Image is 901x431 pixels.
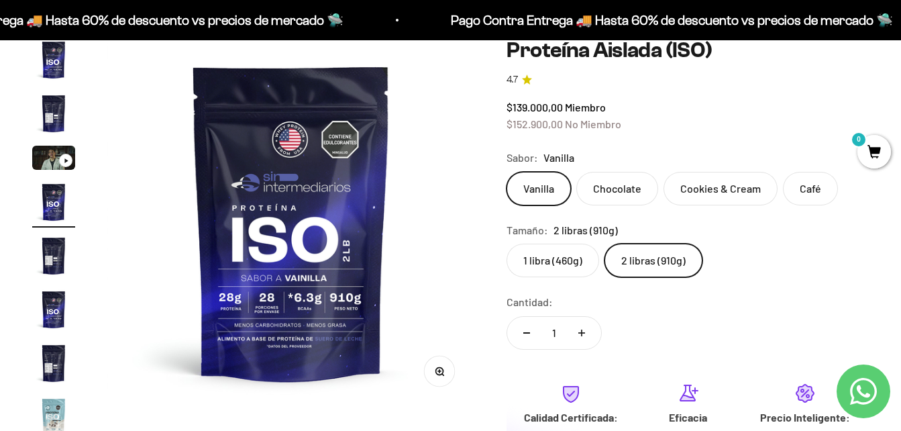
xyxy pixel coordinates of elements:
p: Pago Contra Entrega 🚚 Hasta 60% de descuento vs precios de mercado 🛸 [190,9,632,31]
mark: 0 [851,132,867,148]
button: Enviar [218,200,278,223]
button: Ir al artículo 2 [32,92,75,139]
img: Proteína Aislada (ISO) [32,38,75,81]
button: Ir al artículo 5 [32,234,75,281]
span: Enviar [219,200,276,223]
span: 2 libras (910g) [553,222,618,239]
button: Ir al artículo 7 [32,342,75,389]
img: Proteína Aislada (ISO) [32,288,75,331]
img: Proteína Aislada (ISO) [32,181,75,224]
button: Aumentar cantidad [562,317,601,349]
button: Ir al artículo 4 [32,181,75,228]
span: Miembro [565,101,606,113]
strong: Calidad Certificada: [524,411,618,424]
a: 0 [857,146,891,160]
img: Proteína Aislada (ISO) [32,342,75,385]
span: $139.000,00 [507,101,563,113]
legend: Tamaño: [507,222,548,239]
div: Un aval de expertos o estudios clínicos en la página. [16,64,278,100]
span: $152.900,00 [507,117,563,130]
span: Vanilla [543,149,574,166]
label: Cantidad: [507,293,553,311]
button: Ir al artículo 1 [32,38,75,85]
a: 4.74.7 de 5.0 estrellas [507,73,869,87]
p: ¿Qué te daría la seguridad final para añadir este producto a tu carrito? [16,21,278,52]
img: Proteína Aislada (ISO) [107,38,474,405]
button: Reducir cantidad [507,317,546,349]
div: La confirmación de la pureza de los ingredientes. [16,157,278,193]
div: Un mensaje de garantía de satisfacción visible. [16,130,278,154]
div: Más detalles sobre la fecha exacta de entrega. [16,103,278,127]
img: Proteína Aislada (ISO) [32,92,75,135]
img: Proteína Aislada (ISO) [32,234,75,277]
span: 4.7 [507,73,518,87]
legend: Sabor: [507,149,538,166]
h1: Proteína Aislada (ISO) [507,38,869,62]
button: Ir al artículo 6 [32,288,75,335]
strong: Precio Inteligente: [760,411,850,424]
span: No Miembro [565,117,621,130]
button: Ir al artículo 3 [32,146,75,174]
